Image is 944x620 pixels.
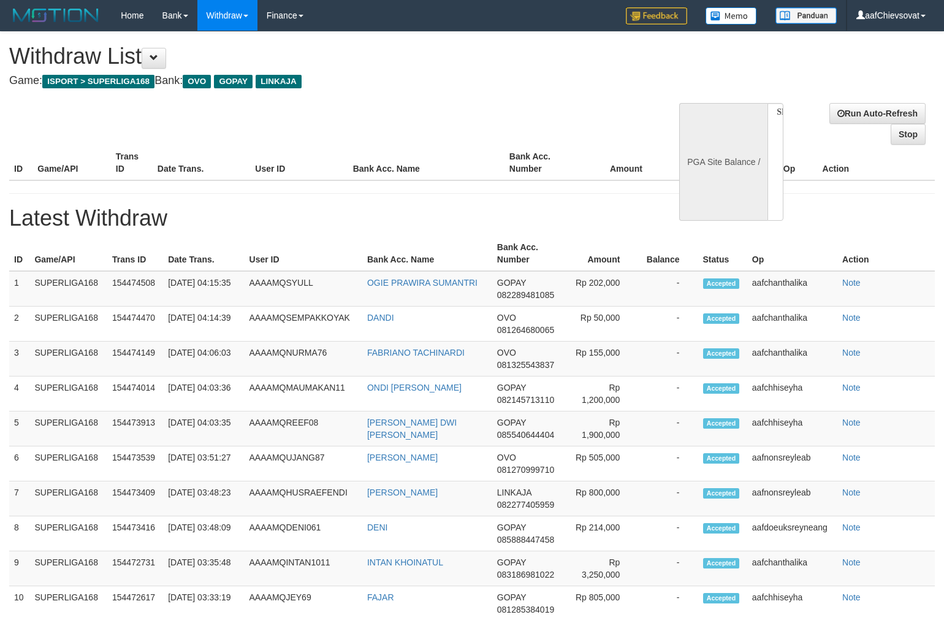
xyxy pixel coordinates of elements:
td: AAAAMQINTAN1011 [245,551,362,586]
a: INTAN KHOINATUL [367,557,443,567]
th: Bank Acc. Name [348,145,504,180]
span: LINKAJA [256,75,302,88]
span: 081264680065 [497,325,554,335]
span: Accepted [703,593,740,603]
td: [DATE] 04:15:35 [163,271,244,307]
td: [DATE] 03:51:27 [163,446,244,481]
span: 082145713110 [497,395,554,405]
span: 085888447458 [497,535,554,545]
img: panduan.png [775,7,837,24]
td: 1 [9,271,29,307]
td: 6 [9,446,29,481]
th: Action [837,236,935,271]
span: 082277405959 [497,500,554,510]
span: Accepted [703,453,740,464]
th: ID [9,145,32,180]
th: Balance [661,145,733,180]
td: Rp 505,000 [568,446,638,481]
a: Note [842,348,861,358]
span: OVO [497,348,516,358]
span: Accepted [703,523,740,534]
span: LINKAJA [497,488,531,497]
td: 154473409 [107,481,163,516]
td: 3 [9,342,29,377]
a: Note [842,418,861,427]
td: 8 [9,516,29,551]
span: GOPAY [497,522,526,532]
th: ID [9,236,29,271]
span: 081285384019 [497,605,554,614]
td: 4 [9,377,29,411]
td: 9 [9,551,29,586]
span: GOPAY [497,418,526,427]
span: GOPAY [497,592,526,602]
div: PGA Site Balance / [679,103,767,221]
td: 154473416 [107,516,163,551]
span: 081270999710 [497,465,554,475]
td: aafnonsreyleab [747,481,837,516]
th: Trans ID [111,145,153,180]
td: - [638,342,698,377]
a: [PERSON_NAME] DWI [PERSON_NAME] [367,418,457,440]
a: Note [842,522,861,532]
a: [PERSON_NAME] [367,453,438,462]
td: aafnonsreyleab [747,446,837,481]
td: [DATE] 03:35:48 [163,551,244,586]
a: DANDI [367,313,394,323]
td: 154474508 [107,271,163,307]
td: 154474149 [107,342,163,377]
td: AAAAMQDENI061 [245,516,362,551]
h1: Latest Withdraw [9,206,935,231]
td: 5 [9,411,29,446]
td: Rp 155,000 [568,342,638,377]
td: 154474470 [107,307,163,342]
td: SUPERLIGA168 [29,377,107,411]
span: OVO [497,313,516,323]
a: Note [842,557,861,567]
th: Action [818,145,935,180]
td: aafdoeuksreyneang [747,516,837,551]
span: Accepted [703,488,740,499]
td: Rp 3,250,000 [568,551,638,586]
a: DENI [367,522,387,532]
td: aafchhiseyha [747,411,837,446]
h1: Withdraw List [9,44,617,69]
th: Date Trans. [163,236,244,271]
a: ONDI [PERSON_NAME] [367,383,462,392]
td: [DATE] 04:03:35 [163,411,244,446]
span: GOPAY [497,557,526,567]
span: ISPORT > SUPERLIGA168 [42,75,154,88]
th: Game/API [29,236,107,271]
a: Note [842,453,861,462]
span: Accepted [703,278,740,289]
img: Feedback.jpg [626,7,687,25]
th: Bank Acc. Number [492,236,568,271]
td: AAAAMQMAUMAKAN11 [245,377,362,411]
span: 082289481085 [497,290,554,300]
td: aafchanthalika [747,307,837,342]
td: SUPERLIGA168 [29,446,107,481]
td: - [638,516,698,551]
td: - [638,411,698,446]
span: GOPAY [497,383,526,392]
td: - [638,271,698,307]
th: Amount [568,236,638,271]
td: 154474014 [107,377,163,411]
span: GOPAY [497,278,526,288]
td: - [638,481,698,516]
span: Accepted [703,348,740,359]
a: Note [842,313,861,323]
td: [DATE] 04:14:39 [163,307,244,342]
td: SUPERLIGA168 [29,307,107,342]
img: Button%20Memo.svg [706,7,757,25]
span: Accepted [703,418,740,429]
td: aafchanthalika [747,271,837,307]
a: FABRIANO TACHINARDI [367,348,465,358]
th: User ID [245,236,362,271]
td: [DATE] 04:06:03 [163,342,244,377]
td: 154473539 [107,446,163,481]
td: [DATE] 04:03:36 [163,377,244,411]
td: AAAAMQSYULL [245,271,362,307]
span: GOPAY [214,75,253,88]
td: SUPERLIGA168 [29,516,107,551]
